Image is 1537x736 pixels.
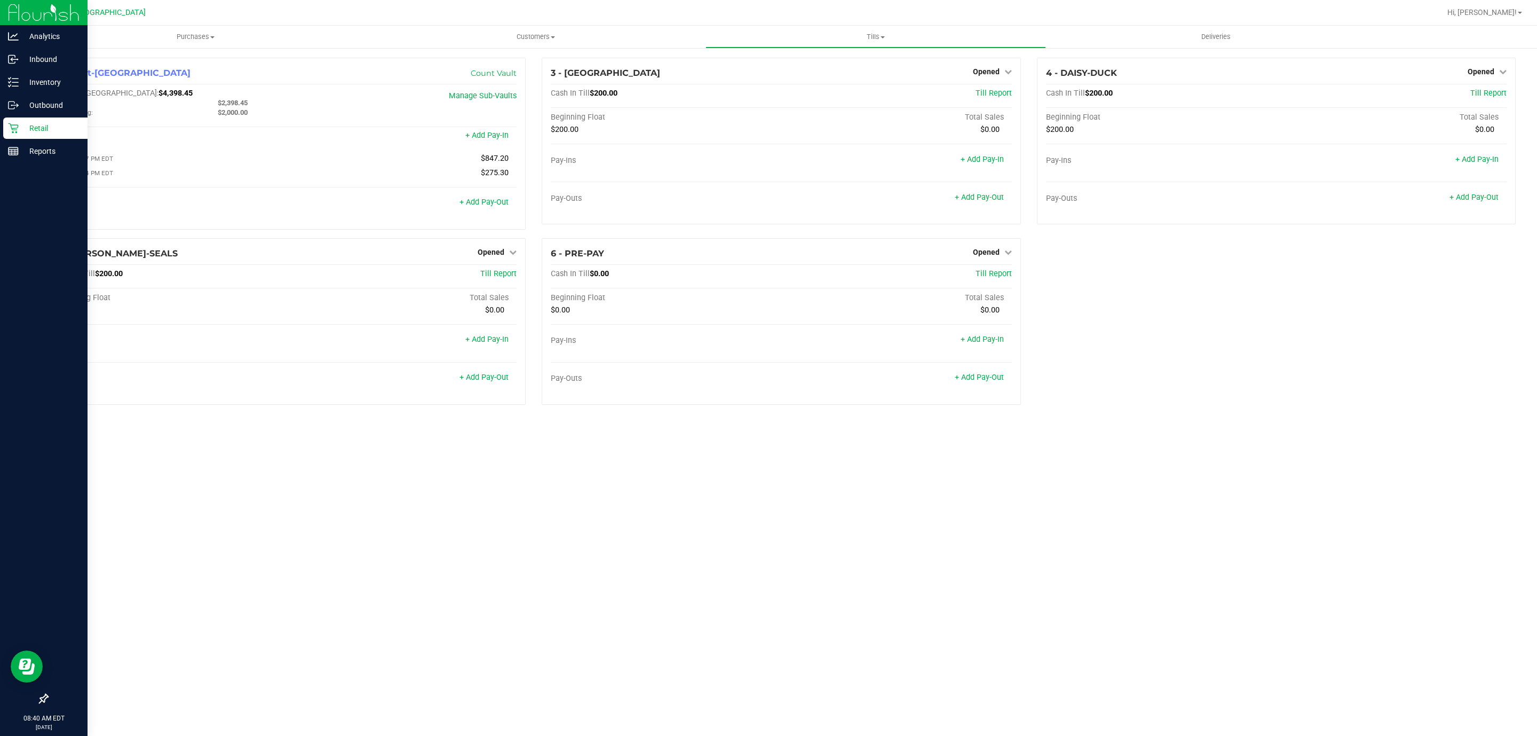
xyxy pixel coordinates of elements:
span: Cash In Till [551,89,590,98]
a: Customers [366,26,706,48]
div: Beginning Float [551,113,781,122]
p: Outbound [19,99,83,112]
p: Reports [19,145,83,158]
span: Opened [973,67,1000,76]
div: Beginning Float [551,293,781,303]
a: Count Vault [471,68,517,78]
p: 08:40 AM EDT [5,714,83,723]
div: Total Sales [287,293,517,303]
p: Analytics [19,30,83,43]
span: $200.00 [590,89,617,98]
span: $0.00 [980,125,1000,134]
a: + Add Pay-In [961,335,1004,344]
span: $0.00 [551,306,570,315]
span: $4,398.45 [159,89,193,98]
span: $847.20 [481,154,509,163]
a: + Add Pay-Out [955,373,1004,382]
span: Cash In Till [1046,89,1085,98]
a: + Add Pay-Out [459,198,509,207]
a: Till Report [976,89,1012,98]
a: + Add Pay-In [1455,155,1499,164]
span: Deliveries [1187,32,1245,42]
div: Pay-Outs [56,374,287,383]
inline-svg: Outbound [8,100,19,111]
span: $0.00 [485,306,504,315]
a: Tills [706,26,1045,48]
span: $0.00 [980,306,1000,315]
div: Beginning Float [56,293,287,303]
span: Cash In [GEOGRAPHIC_DATA]: [56,89,159,98]
span: $0.00 [1475,125,1494,134]
div: Pay-Outs [56,199,287,208]
span: Cash In Till [551,269,590,278]
div: Pay-Outs [551,374,781,383]
a: + Add Pay-In [465,335,509,344]
p: Inbound [19,53,83,66]
a: Deliveries [1046,26,1386,48]
div: Pay-Ins [1046,156,1277,166]
span: $2,398.45 [218,99,248,107]
span: 3 - [GEOGRAPHIC_DATA] [551,68,660,78]
span: Tills [706,32,1045,42]
div: Total Sales [1276,113,1507,122]
span: Purchases [26,32,366,42]
p: Retail [19,122,83,135]
iframe: Resource center [11,651,43,683]
div: Pay-Ins [56,336,287,346]
div: Total Sales [781,293,1012,303]
a: Purchases [26,26,366,48]
p: Inventory [19,76,83,89]
inline-svg: Reports [8,146,19,156]
a: + Add Pay-Out [1449,193,1499,202]
span: 1 - Vault-[GEOGRAPHIC_DATA] [56,68,191,78]
span: $0.00 [590,269,609,278]
a: + Add Pay-Out [459,373,509,382]
span: 4 - DAISY-DUCK [1046,68,1117,78]
div: Pay-Outs [1046,194,1277,203]
a: Manage Sub-Vaults [449,91,517,100]
a: Till Report [1470,89,1507,98]
span: $200.00 [1046,125,1074,134]
a: + Add Pay-In [465,131,509,140]
div: Pay-Ins [551,336,781,346]
span: $200.00 [95,269,123,278]
span: $2,000.00 [218,108,248,116]
span: Opened [1468,67,1494,76]
inline-svg: Analytics [8,31,19,42]
a: Till Report [480,269,517,278]
div: Pay-Outs [551,194,781,203]
p: [DATE] [5,723,83,731]
span: 5 - [PERSON_NAME]-SEALS [56,248,178,259]
a: + Add Pay-Out [955,193,1004,202]
inline-svg: Retail [8,123,19,134]
span: $200.00 [1085,89,1113,98]
inline-svg: Inventory [8,77,19,88]
a: + Add Pay-In [961,155,1004,164]
span: 6 - PRE-PAY [551,248,604,259]
div: Total Sales [781,113,1012,122]
div: Pay-Ins [551,156,781,166]
a: Till Report [976,269,1012,278]
inline-svg: Inbound [8,54,19,65]
span: Customers [366,32,705,42]
span: Opened [973,248,1000,256]
span: Opened [478,248,504,256]
span: $200.00 [551,125,579,134]
span: $275.30 [481,168,509,177]
div: Pay-Ins [56,132,287,142]
span: Hi, [PERSON_NAME]! [1447,8,1517,17]
div: Beginning Float [1046,113,1277,122]
span: [GEOGRAPHIC_DATA] [73,8,146,17]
